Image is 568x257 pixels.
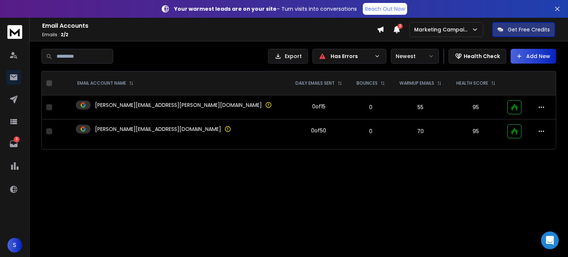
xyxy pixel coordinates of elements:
[508,26,550,33] p: Get Free Credits
[398,24,403,29] span: 3
[464,53,500,60] p: Health Check
[42,32,377,38] p: Emails :
[365,5,405,13] p: Reach Out Now
[363,3,407,15] a: Reach Out Now
[354,104,388,111] p: 0
[311,127,326,134] div: 0 of 50
[492,22,555,37] button: Get Free Credits
[174,5,357,13] p: – Turn visits into conversations
[174,5,277,13] strong: Your warmest leads are on your site
[95,101,262,109] p: [PERSON_NAME][EMAIL_ADDRESS][PERSON_NAME][DOMAIN_NAME]
[392,95,449,119] td: 55
[356,80,378,86] p: BOUNCES
[42,21,377,30] h1: Email Accounts
[449,95,503,119] td: 95
[7,238,22,253] button: S
[391,49,439,64] button: Newest
[295,80,335,86] p: DAILY EMAILS SENT
[268,49,308,64] button: Export
[511,49,556,64] button: Add New
[95,125,221,133] p: [PERSON_NAME][EMAIL_ADDRESS][DOMAIN_NAME]
[392,119,449,143] td: 70
[312,103,325,110] div: 0 of 15
[7,25,22,39] img: logo
[14,136,20,142] p: 2
[77,80,133,86] div: EMAIL ACCOUNT NAME
[354,128,388,135] p: 0
[331,53,371,60] p: Has Errors
[449,49,506,64] button: Health Check
[61,31,68,38] span: 2 / 2
[541,231,559,249] div: Open Intercom Messenger
[456,80,488,86] p: HEALTH SCORE
[449,119,503,143] td: 95
[414,26,471,33] p: Marketing Campaign
[399,80,434,86] p: WARMUP EMAILS
[6,136,21,151] a: 2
